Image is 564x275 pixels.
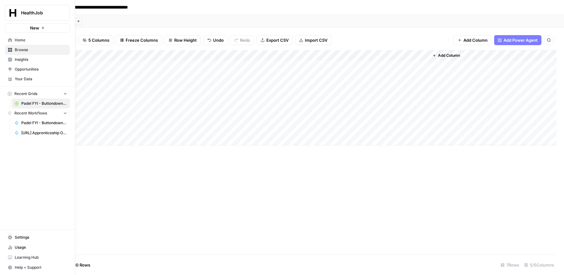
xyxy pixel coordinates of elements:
span: Padel FYI - Buttondown -Newsletter Generation Grid [21,101,67,106]
span: [URL] Apprenticeship Output Rewrite [21,130,67,136]
a: Padel FYI - Buttondown -Newsletter Generation Grid [12,98,70,108]
span: Your Data [15,76,67,82]
span: Help + Support [15,265,67,270]
button: Recent Grids [5,89,70,98]
div: 5/5 Columns [522,260,556,270]
span: Recent Grids [14,91,37,97]
a: Padel FYI - Buttondown -Newsletter Generation [12,118,70,128]
a: Learning Hub [5,252,70,262]
a: Insights [5,55,70,65]
span: Redo [240,37,250,43]
a: Usage [5,242,70,252]
button: Add Column [454,35,492,45]
button: Redo [230,35,254,45]
button: Undo [203,35,228,45]
a: Browse [5,45,70,55]
a: [URL] Apprenticeship Output Rewrite [12,128,70,138]
span: HealthJob [21,10,59,16]
span: Home [15,37,67,43]
span: Learning Hub [15,255,67,260]
button: Help + Support [5,262,70,272]
span: Add Column [463,37,488,43]
a: Opportunities [5,64,70,74]
button: Add Power Agent [494,35,541,45]
span: New [30,25,39,31]
span: Add Column [438,53,460,58]
span: Opportunities [15,66,67,72]
span: Add 10 Rows [65,262,90,268]
a: Your Data [5,74,70,84]
button: 5 Columns [79,35,113,45]
span: Import CSV [305,37,327,43]
span: Add Power Agent [504,37,538,43]
span: Padel FYI - Buttondown -Newsletter Generation [21,120,67,126]
button: Freeze Columns [116,35,162,45]
button: New [5,23,70,33]
button: Recent Workflows [5,108,70,118]
span: Undo [213,37,224,43]
button: Add Column [430,51,462,60]
span: Row Height [174,37,197,43]
button: Workspace: HealthJob [5,5,70,21]
span: Browse [15,47,67,53]
button: Export CSV [257,35,293,45]
button: Row Height [164,35,201,45]
span: Settings [15,235,67,240]
a: Settings [5,232,70,242]
span: Export CSV [266,37,289,43]
button: Import CSV [295,35,332,45]
img: HealthJob Logo [7,7,18,19]
span: Freeze Columns [126,37,158,43]
span: 5 Columns [88,37,109,43]
span: Recent Workflows [14,110,47,116]
div: 7 Rows [498,260,522,270]
span: Usage [15,245,67,250]
a: Home [5,35,70,45]
span: Insights [15,57,67,62]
